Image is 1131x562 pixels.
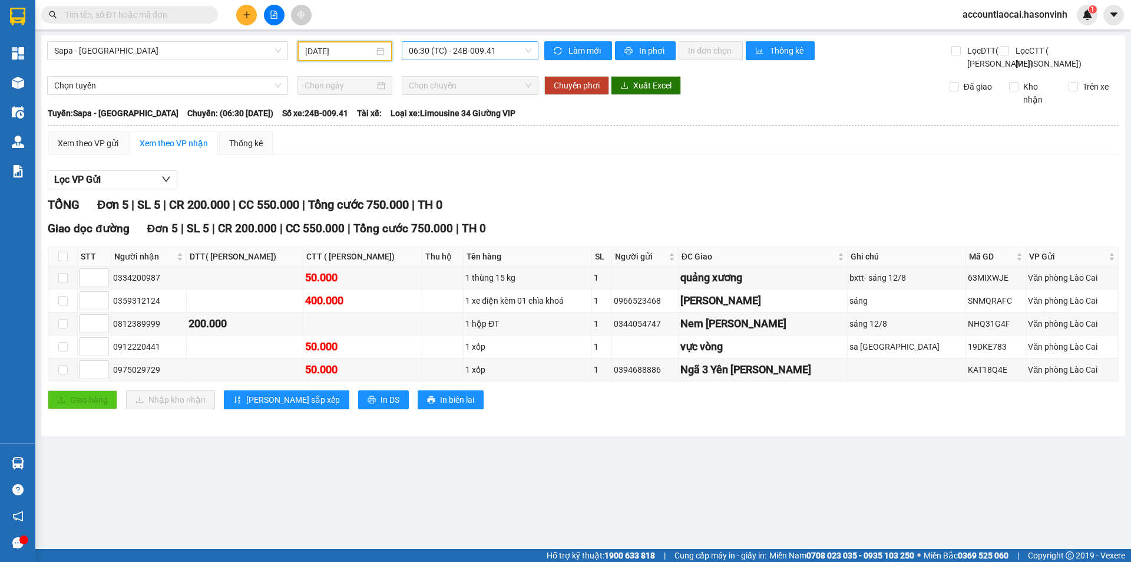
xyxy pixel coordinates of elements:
img: warehouse-icon [12,77,24,89]
span: file-add [270,11,278,19]
span: SL 5 [137,198,160,212]
div: 1 xốp [465,340,590,353]
td: Văn phòng Lào Cai [1026,359,1119,382]
span: Đã giao [959,80,997,93]
img: solution-icon [12,165,24,178]
span: | [212,222,215,235]
div: 400.000 [305,292,420,309]
td: Văn phòng Lào Cai [1026,267,1119,290]
span: SL 5 [187,222,209,235]
span: Loại xe: Limousine 34 Giường VIP [391,107,515,120]
div: 50.000 [305,361,420,378]
span: In DS [381,393,399,406]
div: 0975029729 [113,363,184,376]
div: 0966523468 [614,294,676,307]
span: accountlaocai.hasonvinh [953,7,1077,22]
span: Lọc DTT( [PERSON_NAME]) [963,44,1035,70]
div: 1 [594,340,610,353]
div: bxtt- sáng 12/8 [849,271,964,284]
span: sort-ascending [233,396,242,405]
button: aim [291,5,312,25]
button: downloadXuất Excel [611,76,681,95]
div: Xem theo VP gửi [58,137,118,150]
img: warehouse-icon [12,136,24,148]
th: SL [592,247,612,267]
div: sáng 12/8 [849,317,964,330]
span: CC 550.000 [286,222,345,235]
span: VP Gửi [1029,250,1106,263]
span: Làm mới [568,44,603,57]
span: | [163,198,166,212]
button: caret-down [1103,5,1124,25]
th: Thu hộ [422,247,464,267]
span: | [1017,549,1019,562]
span: Giao dọc đường [48,222,130,235]
div: 1 [594,271,610,284]
span: Trên xe [1078,80,1113,93]
div: 0912220441 [113,340,184,353]
div: 19DKE783 [968,340,1024,353]
span: In phơi [639,44,666,57]
th: Tên hàng [464,247,592,267]
td: Văn phòng Lào Cai [1026,290,1119,313]
div: Ngã 3 Yên [PERSON_NAME] [680,361,845,378]
span: Đơn 5 [147,222,178,235]
span: printer [624,47,634,56]
span: printer [368,396,376,405]
span: Chọn tuyến [54,77,281,94]
span: | [348,222,350,235]
span: question-circle [12,484,24,495]
span: bar-chart [755,47,765,56]
button: file-add [264,5,285,25]
strong: 1900 633 818 [604,551,655,560]
div: 0334200987 [113,271,184,284]
td: SNMQRAFC [966,290,1027,313]
span: Cung cấp máy in - giấy in: [674,549,766,562]
span: ĐC Giao [682,250,835,263]
span: Thống kê [770,44,805,57]
button: printerIn DS [358,390,409,409]
span: | [233,198,236,212]
div: 50.000 [305,338,420,355]
div: Xem theo VP nhận [140,137,208,150]
div: 1 [594,317,610,330]
div: NHQ31G4F [968,317,1024,330]
span: | [456,222,459,235]
button: Chuyển phơi [544,76,609,95]
div: 0344054747 [614,317,676,330]
span: TH 0 [418,198,442,212]
span: CR 200.000 [169,198,230,212]
div: 50.000 [305,270,420,286]
div: vực vòng [680,338,845,355]
div: quảng xương [680,270,845,286]
div: Văn phòng Lào Cai [1028,340,1116,353]
span: Tổng cước 750.000 [353,222,453,235]
span: search [49,11,57,19]
span: Hỗ trợ kỹ thuật: [547,549,655,562]
span: Chọn chuyến [409,77,531,94]
span: Mã GD [969,250,1014,263]
span: Tài xế: [357,107,382,120]
td: Văn phòng Lào Cai [1026,336,1119,359]
div: 63MIXWJE [968,271,1024,284]
td: 19DKE783 [966,336,1027,359]
span: caret-down [1109,9,1119,20]
span: down [161,175,171,184]
button: uploadGiao hàng [48,390,117,409]
div: Văn phòng Lào Cai [1028,294,1116,307]
img: warehouse-icon [12,457,24,469]
th: STT [78,247,111,267]
input: 12/08/2025 [305,45,374,58]
span: 06:30 (TC) - 24B-009.41 [409,42,531,60]
img: logo-vxr [10,8,25,25]
span: | [280,222,283,235]
div: 0812389999 [113,317,184,330]
span: download [620,81,629,91]
span: In biên lai [440,393,474,406]
span: Chuyến: (06:30 [DATE]) [187,107,273,120]
span: 1 [1090,5,1094,14]
span: Tổng cước 750.000 [308,198,409,212]
button: printerIn biên lai [418,390,484,409]
span: sync [554,47,564,56]
span: CR 200.000 [218,222,277,235]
